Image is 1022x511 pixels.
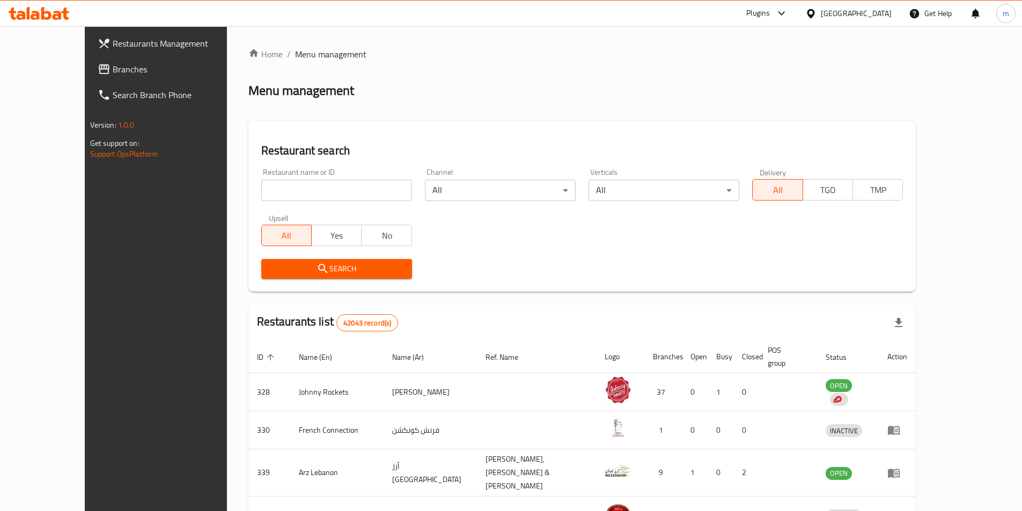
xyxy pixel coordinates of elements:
td: 37 [644,373,682,411]
td: [PERSON_NAME] [384,373,477,411]
span: Ref. Name [486,351,532,364]
span: TGO [807,182,849,198]
span: Yes [316,228,357,243]
td: 1 [682,449,708,497]
label: Delivery [760,168,786,176]
span: Search Branch Phone [113,88,247,101]
span: INACTIVE [826,425,862,437]
a: Branches [89,56,255,82]
span: 42043 record(s) [337,318,398,328]
span: Status [826,351,861,364]
button: Yes [311,225,362,246]
span: ID [257,351,277,364]
span: 1.0.0 [118,118,135,132]
td: French Connection [290,411,384,449]
button: TMP [852,179,903,201]
button: All [261,225,312,246]
th: Busy [708,340,733,373]
img: Arz Lebanon [605,457,631,484]
div: Total records count [336,314,398,331]
div: OPEN [826,379,852,392]
td: Arz Lebanon [290,449,384,497]
img: Johnny Rockets [605,376,631,403]
div: Plugins [746,7,770,20]
span: m [1003,8,1009,19]
td: 9 [644,449,682,497]
span: Branches [113,63,247,76]
th: Branches [644,340,682,373]
a: Search Branch Phone [89,82,255,108]
button: All [752,179,803,201]
td: 328 [248,373,290,411]
th: Open [682,340,708,373]
img: delivery hero logo [832,395,842,404]
div: All [425,180,576,201]
td: 0 [708,449,733,497]
h2: Restaurants list [257,314,399,331]
button: No [361,225,411,246]
a: Restaurants Management [89,31,255,56]
li: / [287,48,291,61]
td: 330 [248,411,290,449]
td: 1 [644,411,682,449]
th: Closed [733,340,759,373]
td: فرنش كونكشن [384,411,477,449]
td: [PERSON_NAME],[PERSON_NAME] & [PERSON_NAME] [477,449,596,497]
input: Search for restaurant name or ID.. [261,180,412,201]
span: All [266,228,307,243]
th: Logo [596,340,644,373]
div: Indicates that the vendor menu management has been moved to DH Catalog service [830,393,848,406]
div: Menu [887,466,907,479]
td: 339 [248,449,290,497]
td: أرز [GEOGRAPHIC_DATA] [384,449,477,497]
h2: Menu management [248,82,354,99]
button: Search [261,259,412,279]
td: Johnny Rockets [290,373,384,411]
a: Home [248,48,283,61]
div: [GEOGRAPHIC_DATA] [821,8,892,19]
span: All [757,182,798,198]
span: TMP [857,182,899,198]
span: Search [270,262,403,276]
div: Menu [887,424,907,436]
nav: breadcrumb [248,48,916,61]
td: 0 [682,411,708,449]
div: All [589,180,739,201]
span: OPEN [826,380,852,392]
span: Menu management [295,48,366,61]
a: Support.OpsPlatform [90,147,158,161]
h2: Restaurant search [261,143,903,159]
span: POS group [768,344,804,369]
span: Name (Ar) [392,351,438,364]
button: TGO [803,179,853,201]
span: Version: [90,118,116,132]
td: 0 [708,411,733,449]
span: Get support on: [90,136,139,150]
span: Restaurants Management [113,37,247,50]
td: 0 [733,411,759,449]
td: 1 [708,373,733,411]
span: Name (En) [299,351,346,364]
span: No [366,228,407,243]
th: Action [879,340,916,373]
td: 0 [733,373,759,411]
div: INACTIVE [826,424,862,437]
div: Export file [886,310,911,336]
span: OPEN [826,467,852,479]
td: 2 [733,449,759,497]
label: Upsell [269,214,289,221]
img: French Connection [605,414,631,441]
td: 0 [682,373,708,411]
